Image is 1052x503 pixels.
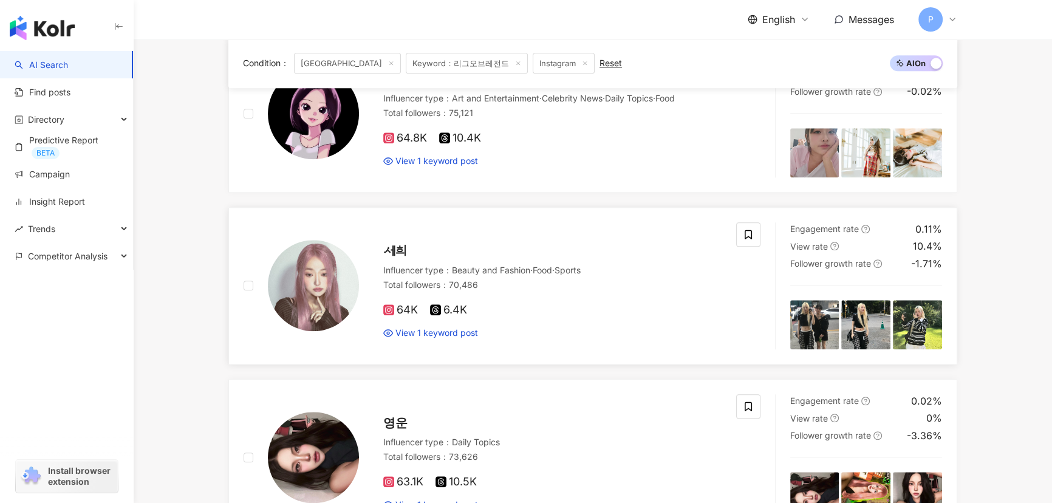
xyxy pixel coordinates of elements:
[228,207,957,364] a: KOL Avatar세희Influencer type：Beauty and Fashion·Food·SportsTotal followers：70,48664K6.4KView 1 k...
[439,132,481,145] span: 10.4K
[653,93,655,103] span: ·
[10,16,75,40] img: logo
[893,300,942,349] img: post-image
[383,155,478,167] a: View 1 keyword post
[15,59,68,71] a: searchAI Search
[790,395,859,406] span: Engagement rate
[15,168,70,180] a: Campaign
[383,92,722,104] div: Influencer type ：
[530,265,533,275] span: ·
[790,300,839,349] img: post-image
[911,394,942,408] div: 0.02%
[893,128,942,177] img: post-image
[790,86,871,97] span: Follower growth rate
[907,429,942,442] div: -3.36%
[15,196,85,208] a: Insight Report
[395,327,478,339] span: View 1 keyword post
[383,327,478,339] a: View 1 keyword post
[294,53,401,74] span: [GEOGRAPHIC_DATA]
[790,430,871,440] span: Follower growth rate
[383,132,427,145] span: 64.8K
[861,397,870,405] span: question-circle
[383,436,722,448] div: Influencer type ：
[830,242,839,250] span: question-circle
[542,93,603,103] span: Celebrity News
[539,93,542,103] span: ·
[605,93,653,103] span: Daily Topics
[406,53,528,74] span: Keyword：리그오브레전드
[873,87,882,96] span: question-circle
[28,106,64,133] span: Directory
[383,304,418,317] span: 64K
[228,35,957,193] a: KOL Avatarღ 하늘([DEMOGRAPHIC_DATA]) ღInfluencer type：Art and Entertainment·Celebrity News·Daily To...
[555,265,581,275] span: Sports
[873,431,882,440] span: question-circle
[28,215,55,242] span: Trends
[915,222,942,236] div: 0.11%
[383,279,722,291] div: Total followers ： 70,486
[790,224,859,234] span: Engagement rate
[830,414,839,422] span: question-circle
[533,265,552,275] span: Food
[15,86,70,98] a: Find posts
[383,107,722,119] div: Total followers ： 75,121
[926,411,942,425] div: 0%
[790,413,828,423] span: View rate
[452,93,539,103] span: Art and Entertainment
[383,476,423,488] span: 63.1K
[861,225,870,233] span: question-circle
[452,437,500,447] span: Daily Topics
[243,58,289,69] span: Condition ：
[599,59,622,69] div: Reset
[655,93,675,103] span: Food
[15,225,23,233] span: rise
[762,13,795,26] span: English
[873,259,882,268] span: question-circle
[15,134,123,159] a: Predictive ReportBETA
[383,244,408,258] span: 세희
[790,241,828,251] span: View rate
[383,264,722,276] div: Influencer type ：
[452,265,530,275] span: Beauty and Fashion
[913,239,942,253] div: 10.4%
[268,412,359,503] img: KOL Avatar
[268,240,359,331] img: KOL Avatar
[790,128,839,177] img: post-image
[395,155,478,167] span: View 1 keyword post
[907,84,942,98] div: -0.02%
[268,68,359,159] img: KOL Avatar
[19,467,43,486] img: chrome extension
[430,304,467,317] span: 6.4K
[533,53,595,74] span: Instagram
[383,416,408,430] span: 영운
[911,257,942,270] div: -1.71%
[603,93,605,103] span: ·
[841,128,890,177] img: post-image
[552,265,555,275] span: ·
[383,451,722,463] div: Total followers ： 73,626
[841,300,890,349] img: post-image
[16,460,118,493] a: chrome extensionInstall browser extension
[849,13,894,26] span: Messages
[790,258,871,269] span: Follower growth rate
[28,242,108,270] span: Competitor Analysis
[435,476,477,488] span: 10.5K
[928,13,934,26] span: P
[48,465,114,487] span: Install browser extension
